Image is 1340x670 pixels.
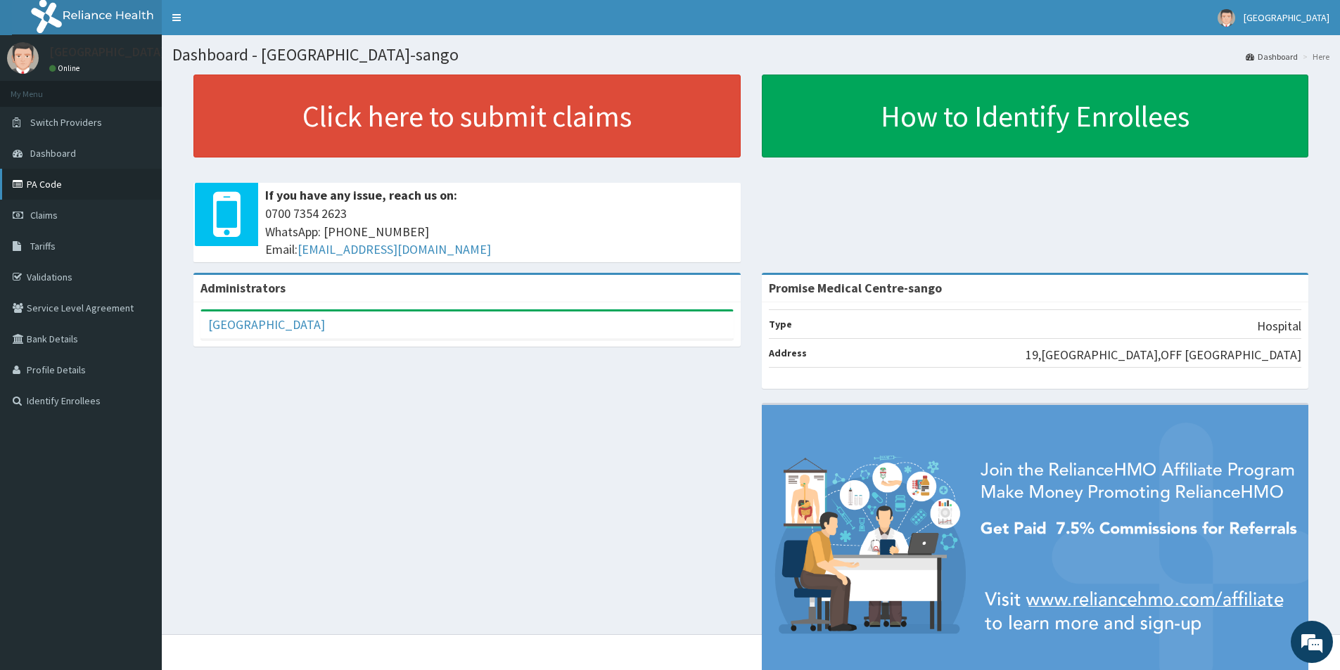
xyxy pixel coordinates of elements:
[200,280,286,296] b: Administrators
[49,46,165,58] p: [GEOGRAPHIC_DATA]
[172,46,1329,64] h1: Dashboard - [GEOGRAPHIC_DATA]-sango
[7,42,39,74] img: User Image
[208,316,325,333] a: [GEOGRAPHIC_DATA]
[1218,9,1235,27] img: User Image
[1257,317,1301,335] p: Hospital
[769,280,942,296] strong: Promise Medical Centre-sango
[1299,51,1329,63] li: Here
[30,209,58,221] span: Claims
[1026,346,1301,364] p: 19,[GEOGRAPHIC_DATA],OFF [GEOGRAPHIC_DATA]
[762,75,1309,157] a: How to Identify Enrollees
[30,240,56,252] span: Tariffs
[298,241,491,257] a: [EMAIL_ADDRESS][DOMAIN_NAME]
[265,187,457,203] b: If you have any issue, reach us on:
[769,347,807,359] b: Address
[1246,51,1298,63] a: Dashboard
[49,63,83,73] a: Online
[769,318,792,330] b: Type
[30,147,76,160] span: Dashboard
[30,116,102,129] span: Switch Providers
[193,75,741,157] a: Click here to submit claims
[265,205,734,259] span: 0700 7354 2623 WhatsApp: [PHONE_NUMBER] Email:
[1244,11,1329,24] span: [GEOGRAPHIC_DATA]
